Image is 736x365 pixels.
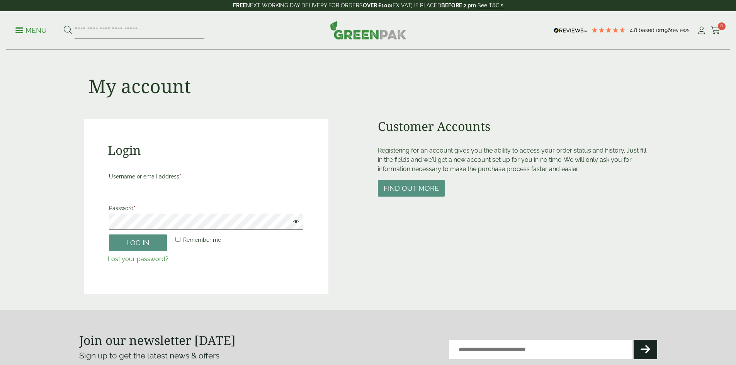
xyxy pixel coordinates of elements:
a: Menu [15,26,47,34]
strong: OVER £100 [363,2,391,8]
img: GreenPak Supplies [330,21,406,39]
p: Registering for an account gives you the ability to access your order status and history. Just fi... [378,146,653,174]
strong: BEFORE 2 pm [441,2,476,8]
a: See T&C's [478,2,503,8]
i: My Account [697,27,706,34]
h2: Customer Accounts [378,119,653,134]
h2: Login [108,143,304,158]
span: Based on [639,27,662,33]
label: Username or email address [109,171,303,182]
span: Remember me [183,237,221,243]
span: 4.8 [630,27,639,33]
label: Password [109,203,303,214]
strong: FREE [233,2,246,8]
p: Sign up to get the latest news & offers [79,350,339,362]
span: 196 [662,27,671,33]
div: 4.79 Stars [591,27,626,34]
i: Cart [711,27,721,34]
input: Remember me [175,237,180,242]
span: 0 [718,22,726,30]
img: REVIEWS.io [554,28,587,33]
p: Menu [15,26,47,35]
h1: My account [88,75,191,97]
a: Lost your password? [108,255,168,263]
strong: Join our newsletter [DATE] [79,332,236,348]
a: 0 [711,25,721,36]
a: Find out more [378,185,445,192]
button: Find out more [378,180,445,197]
button: Log in [109,234,167,251]
span: reviews [671,27,690,33]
